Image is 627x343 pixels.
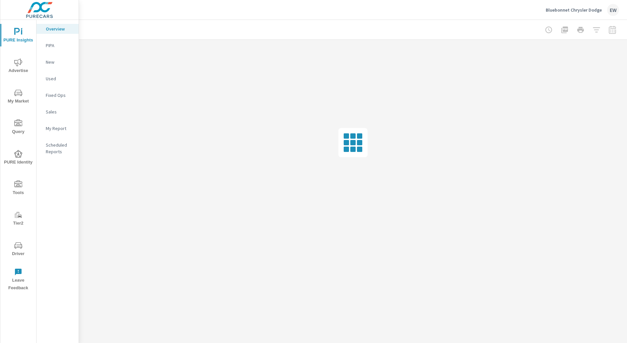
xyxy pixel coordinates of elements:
[2,180,34,197] span: Tools
[2,211,34,227] span: Tier2
[2,268,34,292] span: Leave Feedback
[36,40,79,50] div: PIPA
[2,89,34,105] span: My Market
[46,59,73,65] p: New
[0,20,36,295] div: nav menu
[46,42,73,49] p: PIPA
[46,108,73,115] p: Sales
[36,90,79,100] div: Fixed Ops
[46,92,73,99] p: Fixed Ops
[36,24,79,34] div: Overview
[2,119,34,136] span: Query
[36,140,79,157] div: Scheduled Reports
[2,58,34,75] span: Advertise
[546,7,602,13] p: Bluebonnet Chrysler Dodge
[2,150,34,166] span: PURE Identity
[36,74,79,84] div: Used
[2,28,34,44] span: PURE Insights
[607,4,619,16] div: EW
[46,142,73,155] p: Scheduled Reports
[36,123,79,133] div: My Report
[46,125,73,132] p: My Report
[2,241,34,258] span: Driver
[36,107,79,117] div: Sales
[46,26,73,32] p: Overview
[36,57,79,67] div: New
[46,75,73,82] p: Used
